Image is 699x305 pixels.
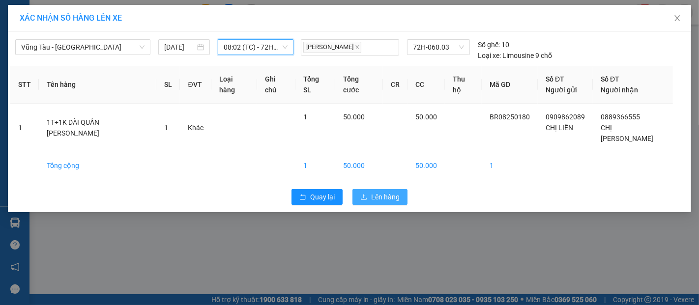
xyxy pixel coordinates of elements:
[39,152,156,179] td: Tổng cộng
[383,66,408,104] th: CR
[371,192,400,202] span: Lên hàng
[335,66,383,104] th: Tổng cước
[601,113,640,121] span: 0889366555
[355,45,360,50] span: close
[335,152,383,179] td: 50.000
[601,75,619,83] span: Số ĐT
[546,75,564,83] span: Số ĐT
[546,113,585,121] span: 0909862089
[478,39,509,50] div: 10
[546,124,573,132] span: CHỊ LIÊN
[415,113,437,121] span: 50.000
[299,194,306,201] span: rollback
[482,152,538,179] td: 1
[303,113,307,121] span: 1
[39,104,156,152] td: 1T+1K DÀI QUẤN [PERSON_NAME]
[303,42,361,53] span: [PERSON_NAME]
[343,113,365,121] span: 50.000
[673,14,681,22] span: close
[224,40,288,55] span: 08:02 (TC) - 72H-060.03
[408,66,445,104] th: CC
[478,50,501,61] span: Loại xe:
[445,66,482,104] th: Thu hộ
[164,42,195,53] input: 12/08/2025
[20,13,122,23] span: XÁC NHẬN SỐ HÀNG LÊN XE
[478,39,500,50] span: Số ghế:
[180,66,211,104] th: ĐVT
[478,50,552,61] div: Limousine 9 chỗ
[39,66,156,104] th: Tên hàng
[164,124,168,132] span: 1
[21,40,145,55] span: Vũng Tàu - Sân Bay
[10,66,39,104] th: STT
[413,40,464,55] span: 72H-060.03
[156,66,180,104] th: SL
[310,192,335,202] span: Quay lại
[482,66,538,104] th: Mã GD
[180,104,211,152] td: Khác
[257,66,295,104] th: Ghi chú
[352,189,408,205] button: uploadLên hàng
[295,152,335,179] td: 1
[68,53,131,85] li: VP VP 184 [PERSON_NAME] - HCM
[5,53,68,85] li: VP VP 36 [PERSON_NAME] - Bà Rịa
[291,189,343,205] button: rollbackQuay lại
[408,152,445,179] td: 50.000
[10,104,39,152] td: 1
[546,86,577,94] span: Người gửi
[601,124,653,142] span: CHỊ [PERSON_NAME]
[664,5,691,32] button: Close
[5,5,143,42] li: Anh Quốc Limousine
[360,194,367,201] span: upload
[211,66,257,104] th: Loại hàng
[490,113,530,121] span: BR08250180
[295,66,335,104] th: Tổng SL
[601,86,638,94] span: Người nhận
